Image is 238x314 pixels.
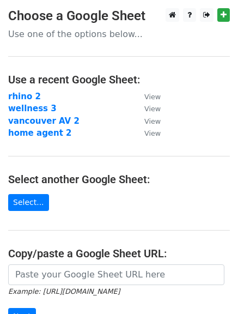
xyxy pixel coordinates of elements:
[8,73,230,86] h4: Use a recent Google Sheet:
[8,116,80,126] a: vancouver AV 2
[8,194,49,211] a: Select...
[133,116,161,126] a: View
[133,104,161,113] a: View
[8,247,230,260] h4: Copy/paste a Google Sheet URL:
[8,8,230,24] h3: Choose a Google Sheet
[8,173,230,186] h4: Select another Google Sheet:
[144,129,161,137] small: View
[8,264,224,285] input: Paste your Google Sheet URL here
[8,28,230,40] p: Use one of the options below...
[133,92,161,101] a: View
[144,93,161,101] small: View
[8,287,120,295] small: Example: [URL][DOMAIN_NAME]
[184,262,238,314] iframe: Chat Widget
[144,117,161,125] small: View
[8,128,72,138] a: home agent 2
[8,92,41,101] a: rhino 2
[133,128,161,138] a: View
[8,104,57,113] a: wellness 3
[144,105,161,113] small: View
